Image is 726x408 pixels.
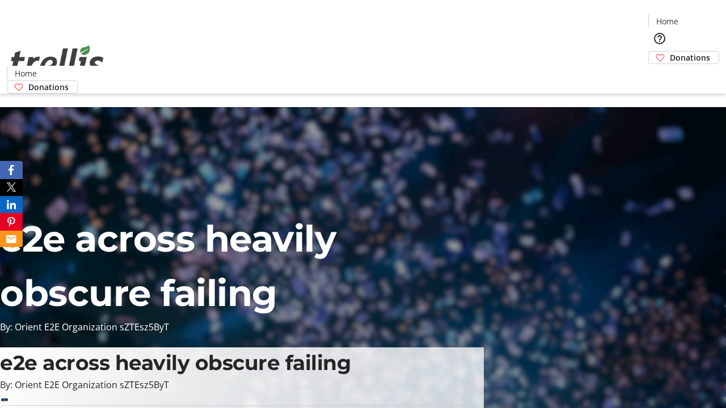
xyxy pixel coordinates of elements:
[7,33,108,90] img: Orient E2E Organization sZTEsz5ByT's Logo
[7,67,44,79] a: Home
[648,51,719,64] a: Donations
[670,52,710,63] span: Donations
[649,15,685,27] a: Home
[656,15,678,27] span: Home
[7,80,78,93] a: Donations
[648,64,671,87] button: Cart
[15,67,37,79] span: Home
[28,81,69,93] span: Donations
[648,27,671,50] button: Help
